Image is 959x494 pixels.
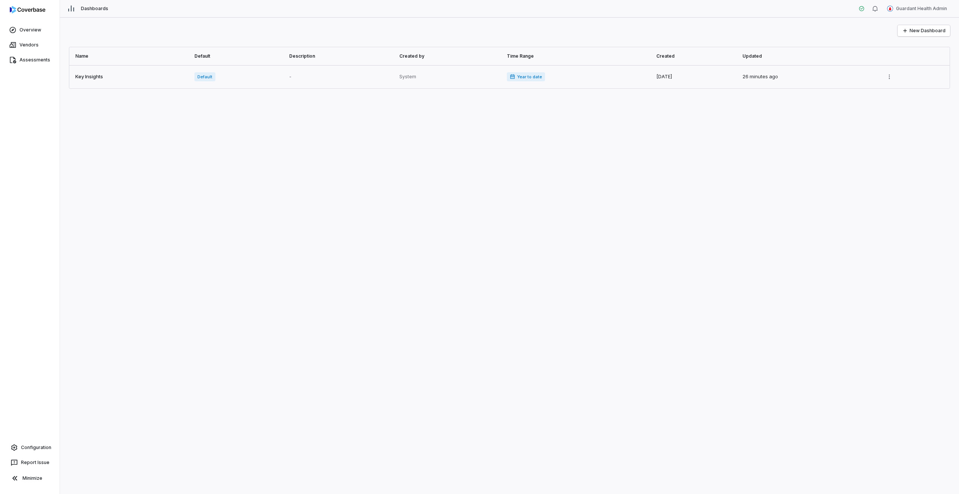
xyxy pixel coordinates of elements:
[3,441,57,454] a: Configuration
[81,6,108,12] span: Dashboards
[896,6,947,12] span: Guardant Health Admin
[1,23,58,37] a: Overview
[395,47,502,65] th: Created by
[1,38,58,52] a: Vendors
[502,47,652,65] th: Time Range
[19,57,50,63] span: Assessments
[887,6,893,12] img: Guardant Health Admin avatar
[21,460,49,466] span: Report Issue
[22,475,42,481] span: Minimize
[19,27,41,33] span: Overview
[10,6,45,13] img: logo-D7KZi-bG.svg
[1,53,58,67] a: Assessments
[652,47,738,65] th: Created
[3,471,57,486] button: Minimize
[21,445,51,451] span: Configuration
[69,47,190,65] th: Name
[285,47,395,65] th: Description
[190,47,285,65] th: Default
[738,47,879,65] th: Updated
[898,25,950,36] button: New Dashboard
[883,3,952,14] button: Guardant Health Admin avatarGuardant Health Admin
[883,71,895,82] button: More actions
[19,42,39,48] span: Vendors
[3,456,57,469] button: Report Issue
